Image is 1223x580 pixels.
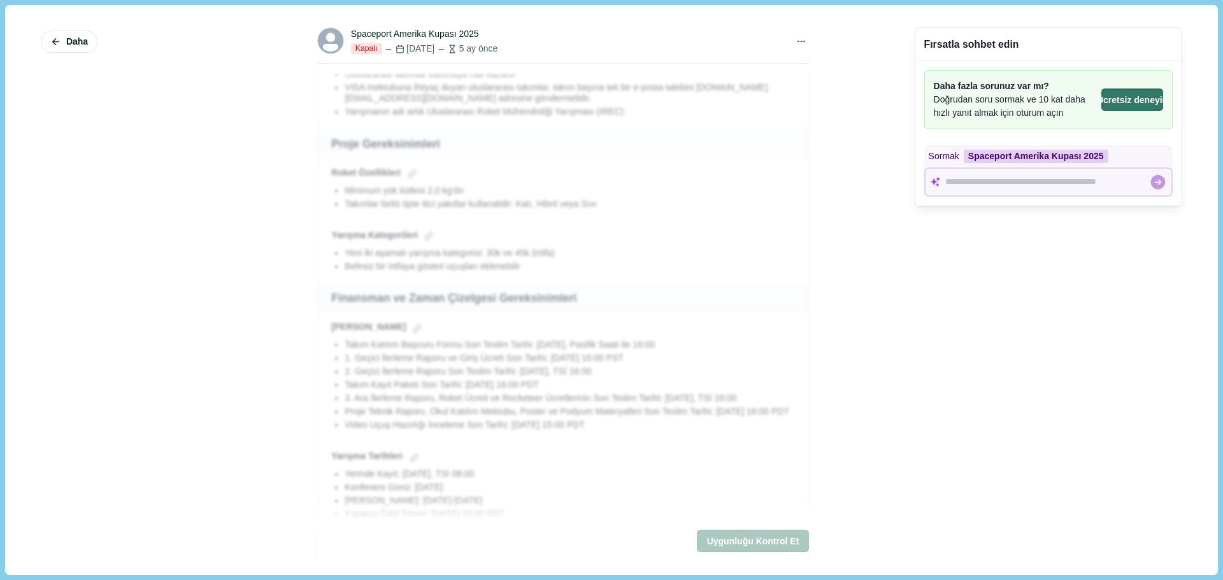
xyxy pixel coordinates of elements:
[459,43,498,53] font: 5 ay önce
[1097,95,1168,105] font: Ücretsiz deneyin
[406,43,434,53] font: [DATE]
[66,36,88,46] font: Daha
[351,29,479,39] font: Spaceport Amerika Kupası 2025
[41,31,97,53] button: Daha
[934,81,1049,91] font: Daha fazla sorunuz var mı?
[968,151,1104,161] font: Spaceport Amerika Kupası 2025
[924,39,1019,50] font: Fırsatla sohbet edin
[318,28,343,53] svg: avatar
[929,151,959,161] font: Sormak
[697,530,810,553] button: Uygunluğu Kontrol Et
[707,536,799,546] font: Uygunluğu Kontrol Et
[355,44,378,53] font: Kapalı
[934,94,1085,118] font: Doğrudan soru sormak ve 10 kat daha hızlı yanıt almak için oturum açın
[1101,88,1162,111] button: Ücretsiz deneyin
